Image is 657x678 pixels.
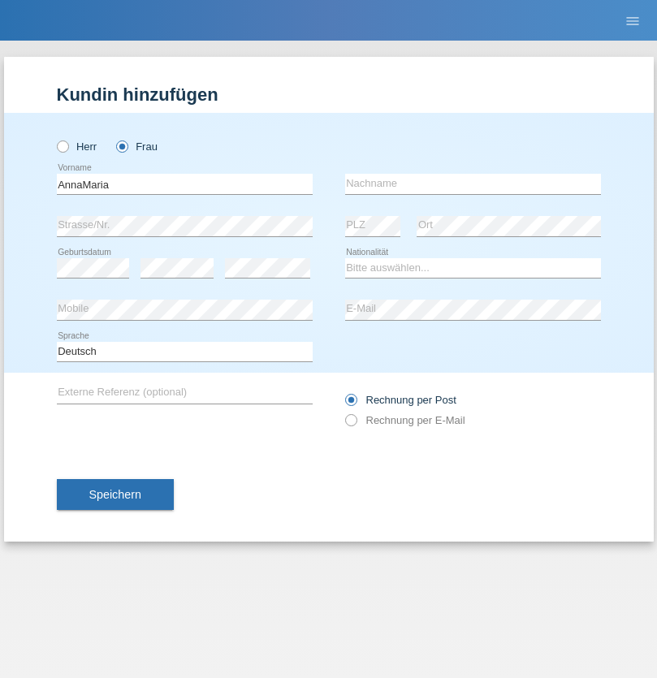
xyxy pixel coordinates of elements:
a: menu [616,15,649,25]
label: Frau [116,140,158,153]
i: menu [625,13,641,29]
input: Rechnung per Post [345,394,356,414]
h1: Kundin hinzufügen [57,84,601,105]
input: Herr [57,140,67,151]
label: Rechnung per E-Mail [345,414,465,426]
label: Rechnung per Post [345,394,456,406]
span: Speichern [89,488,141,501]
input: Frau [116,140,127,151]
label: Herr [57,140,97,153]
button: Speichern [57,479,174,510]
input: Rechnung per E-Mail [345,414,356,434]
